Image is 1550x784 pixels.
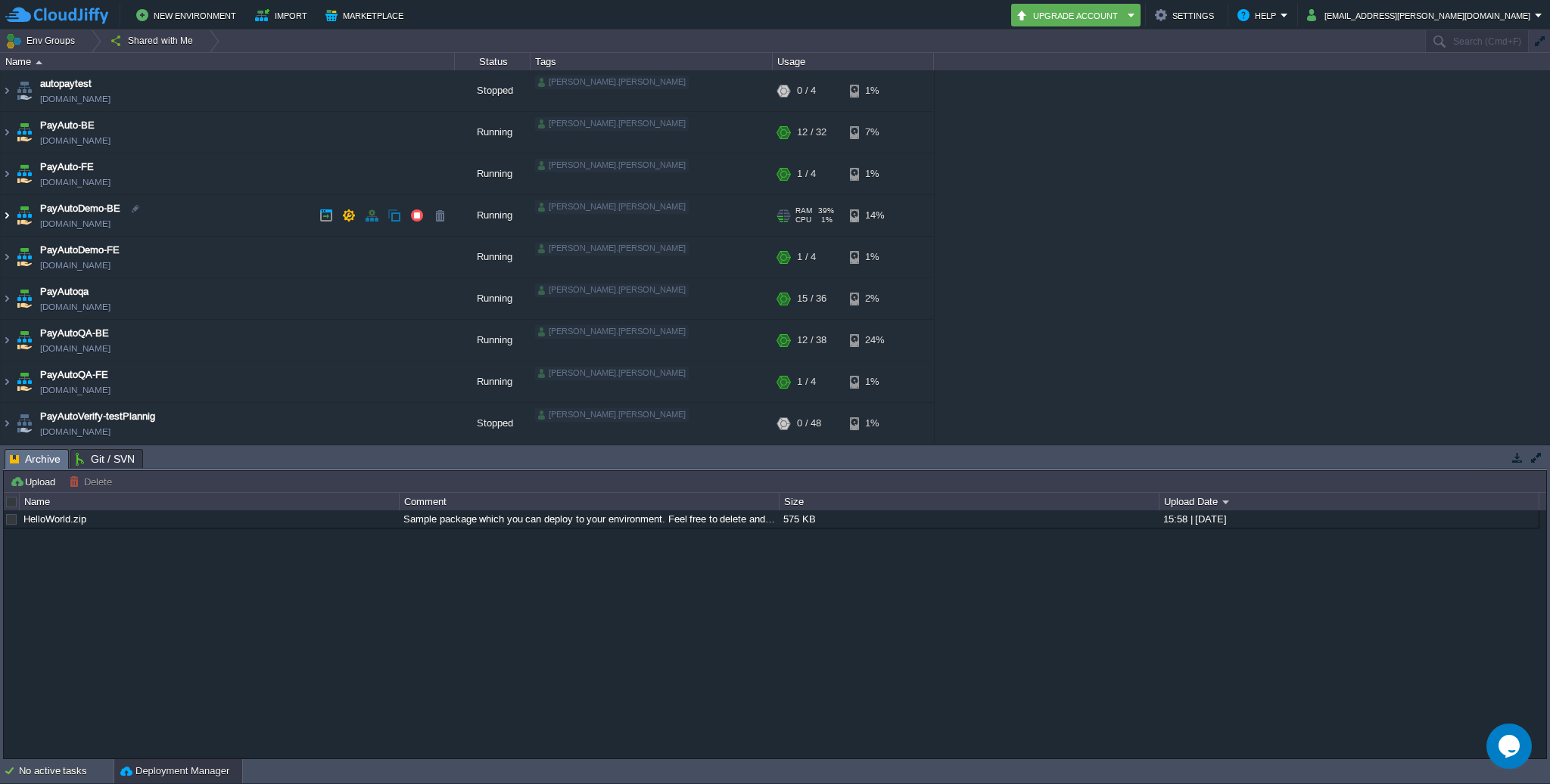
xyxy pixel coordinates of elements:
button: Marketplace [325,6,408,24]
button: Deployment Manager [120,764,229,779]
div: Comment [400,493,779,510]
div: 15 / 36 [797,278,826,319]
img: AMDAwAAAACH5BAEAAAAALAAAAAABAAEAAAICRAEAOw== [14,112,35,153]
button: Settings [1155,6,1219,24]
div: [PERSON_NAME].[PERSON_NAME] [535,159,689,172]
div: 12 / 38 [797,320,826,361]
button: Upload [10,475,60,488]
div: 1% [850,70,899,111]
button: Delete [69,475,117,488]
div: 1 / 4 [797,237,816,277]
div: Running [455,237,531,277]
div: Size [780,493,1159,510]
img: AMDAwAAAACH5BAEAAAAALAAAAAABAAEAAAICRAEAOw== [14,153,35,194]
div: 0 / 4 [797,70,816,111]
div: Running [455,278,531,319]
span: Git / SVN [76,450,135,468]
img: AMDAwAAAACH5BAEAAAAALAAAAAABAAEAAAICRAEAOw== [36,60,42,64]
img: AMDAwAAAACH5BAEAAAAALAAAAAABAAEAAAICRAEAOw== [14,70,35,111]
a: autopaytest [40,76,92,91]
div: 1 / 4 [797,361,816,402]
div: Stopped [455,70,531,111]
span: CPU [795,215,811,225]
img: AMDAwAAAACH5BAEAAAAALAAAAAABAAEAAAICRAEAOw== [1,320,13,361]
div: Running [455,320,531,361]
div: Running [455,361,531,402]
div: [PERSON_NAME].[PERSON_NAME] [535,200,689,214]
div: [PERSON_NAME].[PERSON_NAME] [535,284,689,297]
div: Upload Date [1160,493,1539,510]
div: Running [455,195,531,236]
div: Name [2,53,454,70]
a: PayAutoQA-FE [40,367,108,383]
div: Status [456,53,530,70]
div: Stopped [455,403,531,444]
div: [PERSON_NAME].[PERSON_NAME] [535,242,689,256]
div: Name [20,493,399,510]
span: RAM [795,206,812,215]
a: [DOMAIN_NAME] [40,175,110,190]
a: PayAuto-BE [40,118,95,133]
img: AMDAwAAAACH5BAEAAAAALAAAAAABAAEAAAICRAEAOw== [14,237,35,277]
a: [DOMAIN_NAME] [40,216,110,231]
div: 1 / 4 [797,153,816,194]
a: [DOMAIN_NAME] [40,341,110,356]
div: Running [455,112,531,153]
img: AMDAwAAAACH5BAEAAAAALAAAAAABAAEAAAICRAEAOw== [1,278,13,319]
a: [DOMAIN_NAME] [40,91,110,107]
a: PayAutoVerify-testPlannig [40,409,155,424]
a: PayAutoQA-BE [40,326,109,341]
a: [DOMAIN_NAME] [40,133,110,148]
button: [EMAIL_ADDRESS][PERSON_NAME][DOMAIN_NAME] [1307,6,1535,24]
div: 1% [850,237,899,277]
iframe: chat widget [1486,724,1535,769]
a: [DOMAIN_NAME] [40,299,110,315]
div: 2% [850,278,899,319]
div: No active tasks [19,759,114,783]
button: Env Groups [5,30,80,51]
div: 0 / 48 [797,403,821,444]
span: Archive [10,450,61,469]
a: [DOMAIN_NAME] [40,258,110,273]
div: 14% [850,195,899,236]
img: AMDAwAAAACH5BAEAAAAALAAAAAABAAEAAAICRAEAOw== [14,278,35,319]
span: PayAutoDemo-BE [40,201,120,216]
a: [DOMAIN_NAME] [40,424,110,439]
button: Upgrade Account [1016,6,1123,24]
img: AMDAwAAAACH5BAEAAAAALAAAAAABAAEAAAICRAEAOw== [1,237,13,277]
img: AMDAwAAAACH5BAEAAAAALAAAAAABAAEAAAICRAEAOw== [14,361,35,402]
span: 39% [818,206,834,215]
img: AMDAwAAAACH5BAEAAAAALAAAAAABAAEAAAICRAEAOw== [1,361,13,402]
a: PayAutoDemo-FE [40,243,120,258]
button: Shared with Me [110,30,198,51]
a: HelloWorld.zip [23,513,86,525]
a: PayAutoqa [40,284,89,299]
img: AMDAwAAAACH5BAEAAAAALAAAAAABAAEAAAICRAEAOw== [1,195,13,236]
a: [DOMAIN_NAME] [40,383,110,398]
img: AMDAwAAAACH5BAEAAAAALAAAAAABAAEAAAICRAEAOw== [14,195,35,236]
div: Running [455,153,531,194]
div: Usage [773,53,933,70]
div: [PERSON_NAME].[PERSON_NAME] [535,408,689,422]
div: [PERSON_NAME].[PERSON_NAME] [535,367,689,380]
button: New Environment [136,6,241,24]
div: 1% [850,361,899,402]
div: 575 KB [780,510,1158,528]
div: Sample package which you can deploy to your environment. Feel free to delete and upload a package... [400,510,778,528]
div: [PERSON_NAME].[PERSON_NAME] [535,76,689,89]
div: 12 / 32 [797,112,826,153]
img: AMDAwAAAACH5BAEAAAAALAAAAAABAAEAAAICRAEAOw== [14,320,35,361]
img: AMDAwAAAACH5BAEAAAAALAAAAAABAAEAAAICRAEAOw== [14,403,35,444]
div: Tags [531,53,772,70]
img: AMDAwAAAACH5BAEAAAAALAAAAAABAAEAAAICRAEAOw== [1,70,13,111]
img: AMDAwAAAACH5BAEAAAAALAAAAAABAAEAAAICRAEAOw== [1,153,13,194]
img: AMDAwAAAACH5BAEAAAAALAAAAAABAAEAAAICRAEAOw== [1,112,13,153]
a: PayAuto-FE [40,160,94,175]
img: AMDAwAAAACH5BAEAAAAALAAAAAABAAEAAAICRAEAOw== [1,403,13,444]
